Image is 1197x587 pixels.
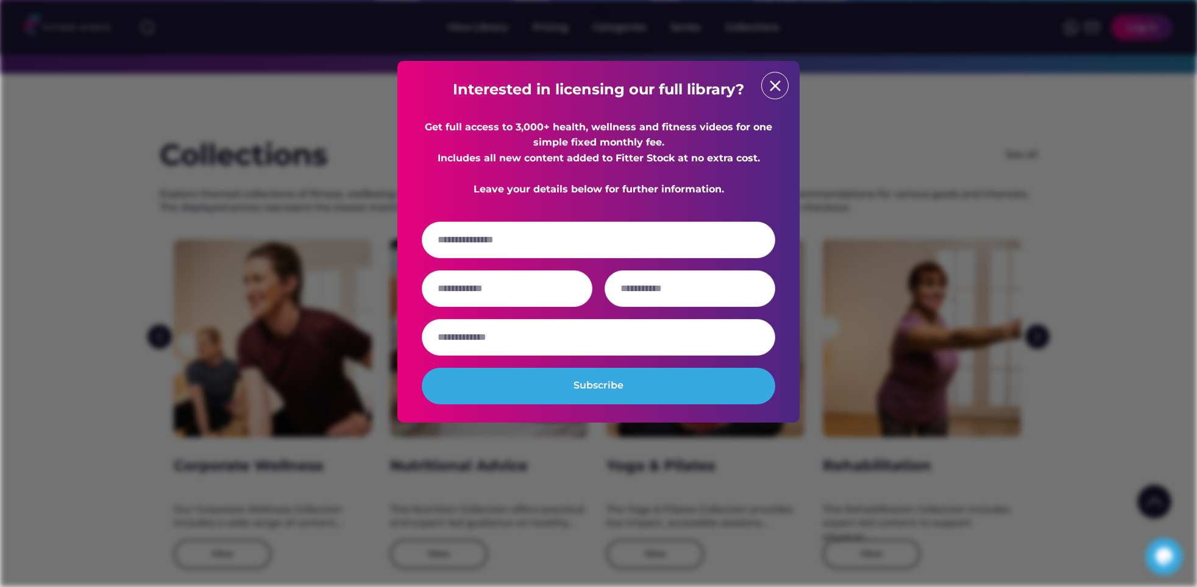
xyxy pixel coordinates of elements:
button: close [766,77,784,95]
strong: Interested in licensing our full library? [453,80,744,98]
button: Subscribe [422,368,775,404]
iframe: chat widget [1146,538,1185,575]
div: Get full access to 3,000+ health, wellness and fitness videos for one simple fixed monthly fee. I... [422,119,775,197]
